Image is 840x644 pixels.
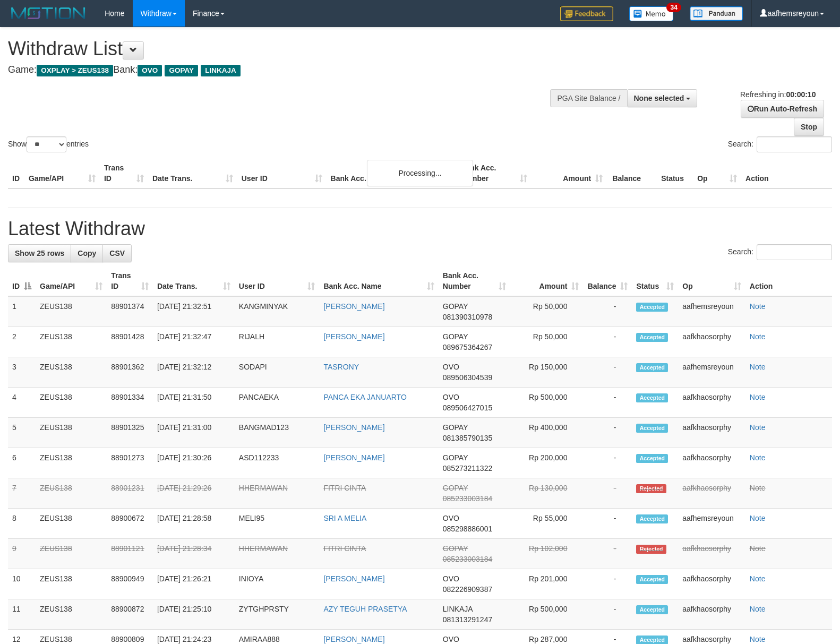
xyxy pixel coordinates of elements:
td: 5 [8,418,36,448]
span: Rejected [636,484,666,493]
td: SODAPI [235,357,320,388]
td: [DATE] 21:32:12 [153,357,235,388]
td: ZEUS138 [36,448,107,478]
span: OVO [443,574,459,583]
a: FITRI CINTA [323,544,366,553]
td: - [583,509,632,539]
a: [PERSON_NAME] [323,332,384,341]
td: aafkhaosorphy [678,418,745,448]
td: [DATE] 21:28:58 [153,509,235,539]
td: [DATE] 21:29:26 [153,478,235,509]
td: ASD112233 [235,448,320,478]
td: ZEUS138 [36,296,107,327]
td: ZEUS138 [36,418,107,448]
a: SRI A MELIA [323,514,366,522]
th: Date Trans. [148,158,237,188]
td: - [583,357,632,388]
td: Rp 150,000 [510,357,583,388]
span: Accepted [636,333,668,342]
select: Showentries [27,136,66,152]
td: - [583,599,632,630]
a: Note [750,453,766,462]
span: Copy 089506427015 to clipboard [443,403,492,412]
span: GOPAY [443,423,468,432]
td: Rp 130,000 [510,478,583,509]
span: Accepted [636,363,668,372]
td: ZEUS138 [36,357,107,388]
span: OVO [443,514,459,522]
a: Copy [71,244,103,262]
td: 88901121 [107,539,153,569]
span: OVO [138,65,162,76]
td: [DATE] 21:32:47 [153,327,235,357]
td: 8 [8,509,36,539]
a: Note [750,363,766,371]
th: ID: activate to sort column descending [8,266,36,296]
span: Copy 081313291247 to clipboard [443,615,492,624]
span: Rejected [636,545,666,554]
th: Balance: activate to sort column ascending [583,266,632,296]
td: 10 [8,569,36,599]
img: MOTION_logo.png [8,5,89,21]
th: Date Trans.: activate to sort column ascending [153,266,235,296]
span: Copy 081385790135 to clipboard [443,434,492,442]
a: Run Auto-Refresh [741,100,824,118]
span: Show 25 rows [15,249,64,257]
th: Status [657,158,693,188]
span: GOPAY [443,484,468,492]
td: KANGMINYAK [235,296,320,327]
span: Accepted [636,393,668,402]
td: 6 [8,448,36,478]
span: OXPLAY > ZEUS138 [37,65,113,76]
td: 88900872 [107,599,153,630]
span: Copy 082226909387 to clipboard [443,585,492,594]
td: HHERMAWAN [235,539,320,569]
img: Button%20Memo.svg [629,6,674,21]
td: ZEUS138 [36,327,107,357]
span: OVO [443,635,459,643]
span: LINKAJA [201,65,241,76]
td: Rp 50,000 [510,327,583,357]
span: GOPAY [443,332,468,341]
td: 88900949 [107,569,153,599]
td: - [583,296,632,327]
img: Feedback.jpg [560,6,613,21]
a: AZY TEGUH PRASETYA [323,605,407,613]
span: GOPAY [443,453,468,462]
td: - [583,327,632,357]
a: Note [750,302,766,311]
a: Note [750,514,766,522]
th: User ID: activate to sort column ascending [235,266,320,296]
th: Game/API [24,158,100,188]
span: 34 [666,3,681,12]
td: Rp 400,000 [510,418,583,448]
td: aafkhaosorphy [678,569,745,599]
a: [PERSON_NAME] [323,423,384,432]
td: Rp 50,000 [510,296,583,327]
td: Rp 500,000 [510,599,583,630]
td: [DATE] 21:31:00 [153,418,235,448]
a: Note [750,635,766,643]
div: PGA Site Balance / [550,89,627,107]
span: OVO [443,393,459,401]
th: Bank Acc. Name [327,158,457,188]
td: BANGMAD123 [235,418,320,448]
td: 7 [8,478,36,509]
td: - [583,478,632,509]
td: aafhemsreyoun [678,509,745,539]
td: 4 [8,388,36,418]
img: panduan.png [690,6,743,21]
a: Show 25 rows [8,244,71,262]
td: aafkhaosorphy [678,327,745,357]
td: aafkhaosorphy [678,539,745,569]
td: [DATE] 21:26:21 [153,569,235,599]
td: aafkhaosorphy [678,448,745,478]
td: aafhemsreyoun [678,296,745,327]
span: Refreshing in: [740,90,816,99]
th: Status: activate to sort column ascending [632,266,678,296]
td: - [583,569,632,599]
td: 9 [8,539,36,569]
a: Note [750,605,766,613]
th: Bank Acc. Name: activate to sort column ascending [319,266,438,296]
h4: Game: Bank: [8,65,550,75]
